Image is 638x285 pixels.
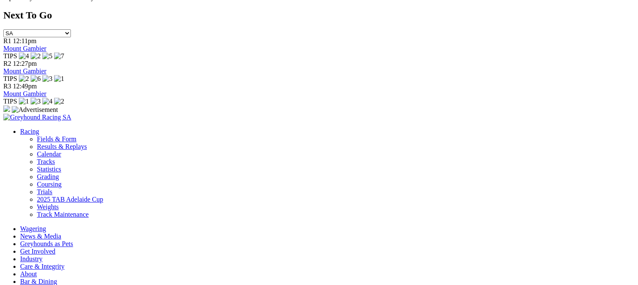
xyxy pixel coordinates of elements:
a: Tracks [37,158,55,165]
img: 7 [54,52,64,60]
a: About [20,270,37,277]
img: 2 [54,98,64,105]
a: 2025 TAB Adelaide Cup [37,196,103,203]
a: Wagering [20,225,46,232]
a: Care & Integrity [20,263,65,270]
img: 2 [19,75,29,83]
a: Results & Replays [37,143,87,150]
a: Mount Gambier [3,67,47,75]
a: Mount Gambier [3,45,47,52]
a: Greyhounds as Pets [20,240,73,247]
span: 12:27pm [13,60,37,67]
a: Calendar [37,150,61,158]
a: Track Maintenance [37,211,89,218]
a: Trials [37,188,52,195]
span: TIPS [3,98,17,105]
a: Get Involved [20,248,55,255]
a: Coursing [37,181,62,188]
a: Statistics [37,166,61,173]
img: 15187_Greyhounds_GreysPlayCentral_Resize_SA_WebsiteBanner_300x115_2025.jpg [3,105,10,112]
a: Industry [20,255,42,262]
span: R1 [3,37,11,44]
h2: Next To Go [3,10,635,21]
a: Weights [37,203,59,210]
span: TIPS [3,52,17,60]
img: Greyhound Racing SA [3,114,71,121]
img: 4 [42,98,52,105]
span: TIPS [3,75,17,82]
span: R3 [3,83,11,90]
img: 6 [31,75,41,83]
img: 1 [54,75,64,83]
a: Grading [37,173,59,180]
img: 3 [31,98,41,105]
img: 1 [19,98,29,105]
a: Fields & Form [37,135,76,142]
img: 2 [31,52,41,60]
span: 12:11pm [13,37,36,44]
a: Racing [20,128,39,135]
a: News & Media [20,233,61,240]
span: R2 [3,60,11,67]
a: Bar & Dining [20,278,57,285]
a: Mount Gambier [3,90,47,97]
img: 4 [19,52,29,60]
img: 5 [42,52,52,60]
img: Advertisement [12,106,58,114]
span: 12:49pm [13,83,37,90]
img: 3 [42,75,52,83]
